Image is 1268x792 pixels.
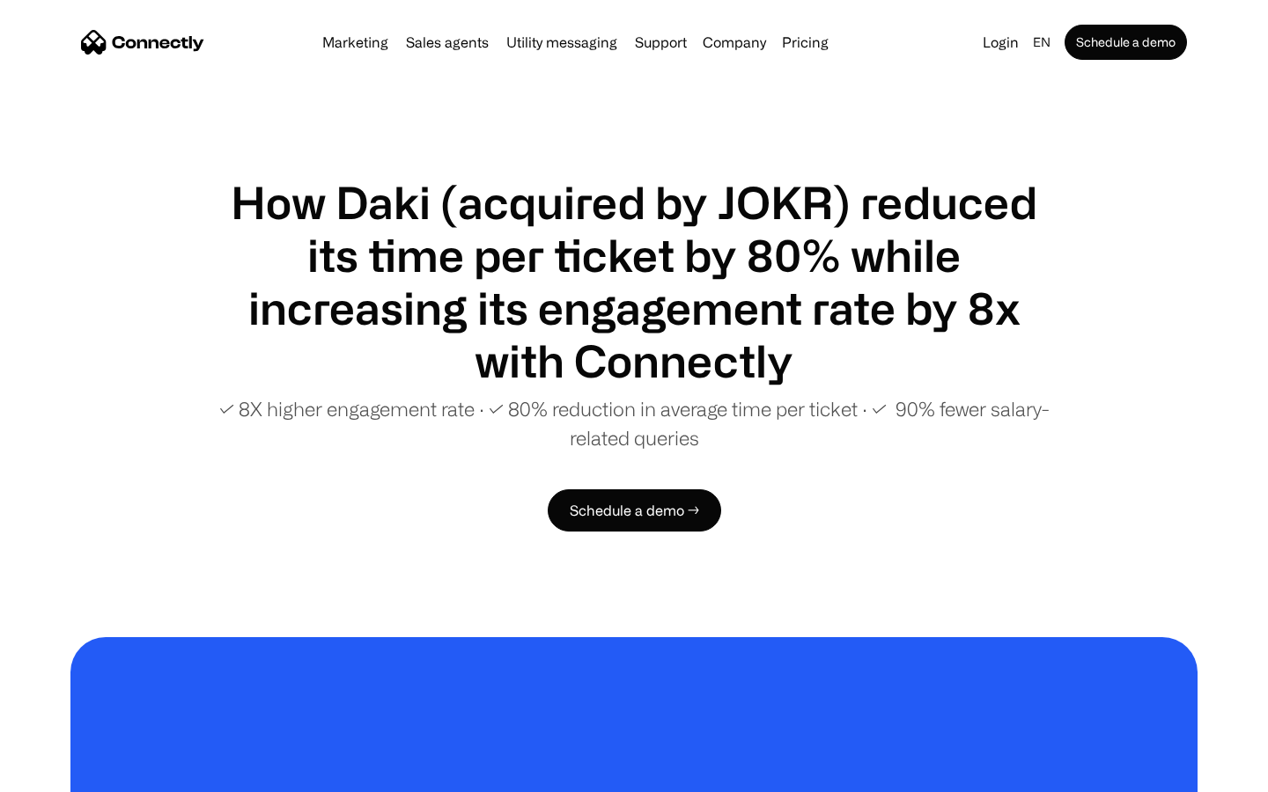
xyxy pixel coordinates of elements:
[1033,30,1051,55] div: en
[548,489,721,532] a: Schedule a demo →
[775,35,836,49] a: Pricing
[628,35,694,49] a: Support
[211,176,1057,387] h1: How Daki (acquired by JOKR) reduced its time per ticket by 80% while increasing its engagement ra...
[399,35,496,49] a: Sales agents
[976,30,1026,55] a: Login
[18,759,106,786] aside: Language selected: English
[703,30,766,55] div: Company
[315,35,395,49] a: Marketing
[211,394,1057,452] p: ✓ 8X higher engagement rate ∙ ✓ 80% reduction in average time per ticket ∙ ✓ 90% fewer salary-rel...
[1065,25,1187,60] a: Schedule a demo
[499,35,624,49] a: Utility messaging
[35,761,106,786] ul: Language list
